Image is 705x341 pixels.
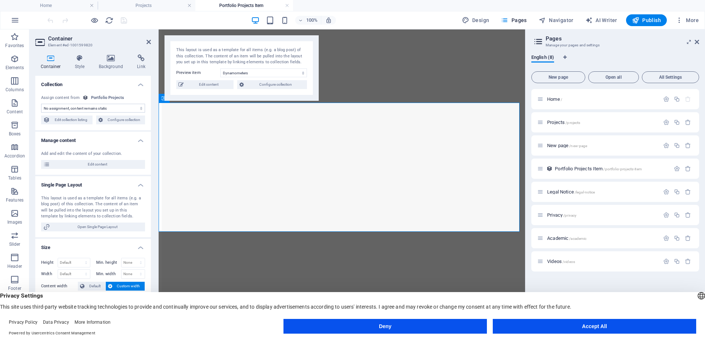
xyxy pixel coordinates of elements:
button: New page [531,71,585,83]
span: Click to open page [555,166,642,171]
button: Publish [626,14,667,26]
button: Open Single Page Layout [41,223,145,231]
button: Edit content [176,80,234,89]
h4: Projects [98,1,195,10]
div: Duplicate [674,258,680,264]
button: Edit collection listing [41,116,93,124]
div: Legal Notice/legal-notice [545,189,659,194]
p: Slider [9,241,21,247]
label: Content width [41,282,78,291]
span: Open Single Page Layout [52,223,143,231]
span: Edit content [186,80,231,89]
h4: Size [35,239,151,252]
span: AI Writer [585,17,617,24]
h4: Manage content [35,132,151,145]
div: Privacy/privacy [545,213,659,217]
div: Duplicate [674,189,680,195]
span: Projects [547,120,580,125]
div: Remove [685,258,691,264]
span: /portfolio-projects-item [603,167,641,171]
span: Custom width [115,282,143,291]
label: Min. height [96,260,121,264]
div: Duplicate [674,212,680,218]
div: Settings [674,166,680,172]
div: Remove [685,189,691,195]
div: Settings [663,96,669,102]
h2: Container [48,35,151,42]
div: This layout is used as a template for all items (e.g. a blog post) of this collection. The conten... [546,166,553,172]
span: /projects [565,121,580,125]
h3: Element #ed-1001599820 [48,42,136,49]
h4: Single Page Layout [35,176,151,189]
label: Preview item [176,68,220,77]
div: The startpage cannot be deleted [685,96,691,102]
span: Click to open page [547,235,586,241]
p: Favorites [5,43,24,49]
p: Images [7,219,22,225]
span: Publish [632,17,661,24]
span: Configure collection [246,80,305,89]
span: Click to open page [547,96,562,102]
div: Settings [663,119,669,125]
h4: Container [35,54,69,70]
div: New page/new-page [545,143,659,148]
span: /legal-notice [575,190,595,194]
span: Click to open page [547,259,575,264]
div: Remove [685,212,691,218]
i: On resize automatically adjust zoom level to fit chosen device. [325,17,332,24]
button: Design [459,14,492,26]
label: Min. width [96,272,121,276]
span: English (8) [531,53,554,63]
span: /new-page [569,144,587,148]
div: Home/ [545,97,659,102]
div: Projects/projects [545,120,659,125]
div: Language Tabs [531,54,699,68]
span: Configure collection [105,116,143,124]
button: Default [78,282,105,291]
div: Settings [663,258,669,264]
div: Remove [685,235,691,241]
h4: Link [131,54,151,70]
div: Academic/academic [545,236,659,241]
h4: Style [69,54,93,70]
button: Open all [588,71,639,83]
h4: Background [93,54,132,70]
i: Reload page [105,16,113,25]
button: Navigator [536,14,576,26]
div: Duplicate [674,142,680,149]
span: Click to open page [547,212,576,218]
span: Open all [592,75,636,79]
div: Add and edit the content of your collection. [41,151,145,157]
div: Portfolio Projects [91,95,124,101]
div: Assign content from [41,95,80,101]
button: 100% [295,16,321,25]
h2: Pages [546,35,699,42]
h4: Collection [35,76,151,89]
div: Remove [685,119,691,125]
div: Portfolio Projects Item/portfolio-projects-item [553,166,670,171]
span: Navigator [539,17,574,24]
p: Boxes [9,131,21,137]
span: New page [547,143,587,148]
p: Columns [6,87,24,93]
div: This layout is used as a template for all items (e.g. a blog post) of this collection. The conten... [41,195,145,220]
div: Duplicate [674,235,680,241]
span: More [676,17,699,24]
h6: 100% [306,16,318,25]
span: Click to open page [547,189,595,195]
button: Edit content [41,160,145,169]
p: Header [7,263,22,269]
span: /academic [569,237,586,241]
button: reload [105,16,113,25]
label: Width [41,272,58,276]
div: Settings [663,212,669,218]
button: More [673,14,702,26]
span: Edit collection listing [52,116,90,124]
button: Custom width [106,282,145,291]
p: Tables [8,175,21,181]
button: All Settings [642,71,699,83]
div: Settings [663,189,669,195]
button: AI Writer [582,14,620,26]
p: Footer [8,285,21,291]
p: Elements [6,65,24,71]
